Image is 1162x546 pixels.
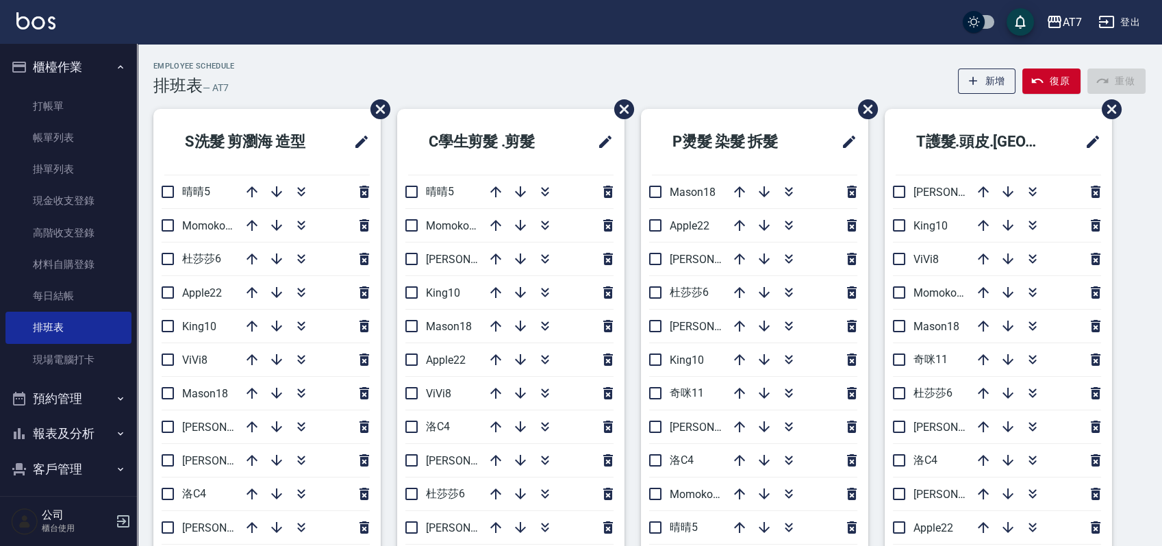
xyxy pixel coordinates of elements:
[670,186,716,199] span: Mason18
[5,49,131,85] button: 櫃檯作業
[164,117,336,166] h2: S洗髮 剪瀏海 造型
[848,89,880,129] span: 刪除班表
[1041,8,1087,36] button: AT7
[913,521,953,534] span: Apple22
[5,90,131,122] a: 打帳單
[182,252,221,265] span: 杜莎莎6
[182,219,238,232] span: Momoko12
[182,185,210,198] span: 晴晴5
[670,386,704,399] span: 奇咪11
[5,217,131,249] a: 高階收支登錄
[670,421,758,434] span: [PERSON_NAME]7
[426,487,465,500] span: 杜莎莎6
[1063,14,1082,31] div: AT7
[426,253,514,266] span: [PERSON_NAME]9
[182,521,270,534] span: [PERSON_NAME]2
[153,76,203,95] h3: 排班表
[5,486,131,522] button: 員工及薪資
[589,125,614,158] span: 修改班表的標題
[408,117,572,166] h2: C學生剪髮 .剪髮
[913,421,1002,434] span: [PERSON_NAME]9
[913,320,959,333] span: Mason18
[182,286,222,299] span: Apple22
[604,89,636,129] span: 刪除班表
[913,219,948,232] span: King10
[5,381,131,417] button: 預約管理
[426,387,451,400] span: ViVi8
[345,125,370,158] span: 修改班表的標題
[896,117,1067,166] h2: T護髮.頭皮.[GEOGRAPHIC_DATA]
[670,286,709,299] span: 杜莎莎6
[5,280,131,312] a: 每日結帳
[1007,8,1034,36] button: save
[913,454,937,467] span: 洛C4
[913,353,948,366] span: 奇咪11
[833,125,857,158] span: 修改班表的標題
[426,185,454,198] span: 晴晴5
[426,353,466,367] span: Apple22
[670,320,758,333] span: [PERSON_NAME]9
[426,286,460,299] span: King10
[913,253,939,266] span: ViVi8
[182,353,207,367] span: ViVi8
[5,451,131,487] button: 客戶管理
[5,344,131,375] a: 現場電腦打卡
[426,420,450,433] span: 洛C4
[652,117,816,166] h2: P燙髮 染髮 拆髮
[913,286,969,299] span: Momoko12
[670,521,698,534] span: 晴晴5
[360,89,392,129] span: 刪除班表
[42,508,112,522] h5: 公司
[42,522,112,534] p: 櫃台使用
[1091,89,1124,129] span: 刪除班表
[670,454,694,467] span: 洛C4
[182,487,206,500] span: 洛C4
[5,122,131,153] a: 帳單列表
[1093,10,1146,35] button: 登出
[670,219,709,232] span: Apple22
[182,454,270,467] span: [PERSON_NAME]7
[16,12,55,29] img: Logo
[670,488,725,501] span: Momoko12
[1022,69,1081,94] button: 復原
[913,186,1002,199] span: [PERSON_NAME]2
[5,153,131,185] a: 掛單列表
[670,253,758,266] span: [PERSON_NAME]2
[426,219,481,232] span: Momoko12
[5,249,131,280] a: 材料自購登錄
[182,421,270,434] span: [PERSON_NAME]9
[11,508,38,535] img: Person
[153,62,235,71] h2: Employee Schedule
[913,488,1002,501] span: [PERSON_NAME]7
[958,69,1016,94] button: 新增
[426,521,514,534] span: [PERSON_NAME]7
[670,353,704,367] span: King10
[1076,125,1101,158] span: 修改班表的標題
[5,416,131,451] button: 報表及分析
[182,387,228,400] span: Mason18
[913,386,952,399] span: 杜莎莎6
[5,185,131,216] a: 現金收支登錄
[182,320,216,333] span: King10
[426,454,514,467] span: [PERSON_NAME]2
[426,320,472,333] span: Mason18
[203,81,229,95] h6: — AT7
[5,312,131,343] a: 排班表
